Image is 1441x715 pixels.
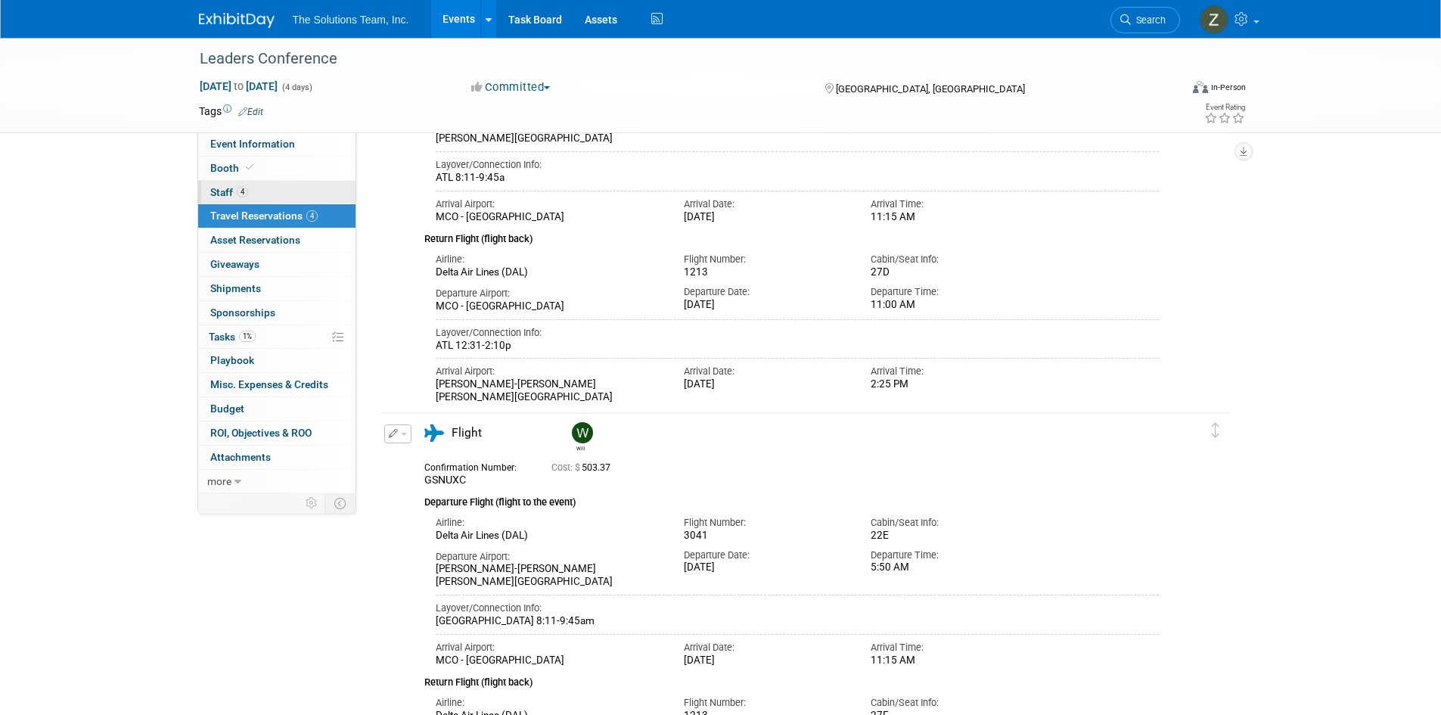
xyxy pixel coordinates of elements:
[198,421,356,445] a: ROI, Objectives & ROO
[436,365,662,378] div: Arrival Airport:
[436,602,1160,615] div: Layover/Connection Info:
[684,561,848,574] div: [DATE]
[239,331,256,342] span: 1%
[210,427,312,439] span: ROI, Objectives & ROO
[551,462,616,473] span: 503.37
[436,615,1160,628] div: [GEOGRAPHIC_DATA] 8:11-9:45am
[1200,5,1228,34] img: Zavior Thmpson
[424,487,1160,510] div: Departure Flight (flight to the event)
[198,470,356,493] a: more
[198,397,356,421] a: Budget
[424,667,1160,690] div: Return Flight (flight back)
[871,285,1035,299] div: Departure Time:
[436,300,662,313] div: MCO - [GEOGRAPHIC_DATA]
[436,158,1160,172] div: Layover/Connection Info:
[198,253,356,276] a: Giveaways
[871,378,1035,391] div: 2:25 PM
[424,474,466,486] span: GSNUXC
[199,104,263,119] td: Tags
[293,14,409,26] span: The Solutions Team, Inc.
[871,549,1035,562] div: Departure Time:
[684,285,848,299] div: Departure Date:
[436,378,662,404] div: [PERSON_NAME]-[PERSON_NAME] [PERSON_NAME][GEOGRAPHIC_DATA]
[198,301,356,325] a: Sponsorships
[210,451,271,463] span: Attachments
[684,266,848,279] div: 1213
[436,563,662,589] div: [PERSON_NAME]-[PERSON_NAME] [PERSON_NAME][GEOGRAPHIC_DATA]
[1131,14,1166,26] span: Search
[871,299,1035,312] div: 11:00 AM
[210,258,259,270] span: Giveaways
[684,654,848,667] div: [DATE]
[424,223,1160,247] div: Return Flight (flight back)
[871,641,1035,654] div: Arrival Time:
[299,493,325,513] td: Personalize Event Tab Strip
[210,186,248,198] span: Staff
[424,424,444,442] i: Flight
[199,79,278,93] span: [DATE] [DATE]
[207,475,231,487] span: more
[210,282,261,294] span: Shipments
[209,331,256,343] span: Tasks
[871,516,1035,530] div: Cabin/Seat Info:
[194,45,1157,73] div: Leaders Conference
[684,211,848,224] div: [DATE]
[231,80,246,92] span: to
[871,211,1035,224] div: 11:15 AM
[684,378,848,391] div: [DATE]
[237,186,248,197] span: 4
[684,696,848,710] div: Flight Number:
[684,549,848,562] div: Departure Date:
[210,306,275,319] span: Sponsorships
[198,373,356,396] a: Misc. Expenses & Credits
[871,696,1035,710] div: Cabin/Seat Info:
[198,228,356,252] a: Asset Reservations
[684,197,848,211] div: Arrival Date:
[210,378,328,390] span: Misc. Expenses & Credits
[436,340,1160,353] div: ATL 12:31-2:10p
[684,253,848,266] div: Flight Number:
[436,654,662,667] div: MCO - [GEOGRAPHIC_DATA]
[871,266,1035,278] div: 27D
[238,107,263,117] a: Edit
[684,530,848,542] div: 3041
[199,13,275,28] img: ExhibitDay
[1204,104,1245,111] div: Event Rating
[246,163,253,172] i: Booth reservation complete
[281,82,312,92] span: (4 days)
[306,210,318,222] span: 4
[1193,81,1208,93] img: Format-Inperson.png
[198,132,356,156] a: Event Information
[871,530,1035,542] div: 22E
[436,211,662,224] div: MCO - [GEOGRAPHIC_DATA]
[424,458,529,474] div: Confirmation Number:
[836,83,1025,95] span: [GEOGRAPHIC_DATA], [GEOGRAPHIC_DATA]
[871,654,1035,667] div: 11:15 AM
[1212,423,1219,438] i: Click and drag to move item
[871,197,1035,211] div: Arrival Time:
[1091,79,1247,101] div: Event Format
[452,426,482,440] span: Flight
[198,181,356,204] a: Staff4
[871,365,1035,378] div: Arrival Time:
[325,493,356,513] td: Toggle Event Tabs
[466,79,556,95] button: Committed
[210,403,244,415] span: Budget
[436,253,662,266] div: Airline:
[198,446,356,469] a: Attachments
[568,422,595,452] div: Will Orzechowski
[210,138,295,150] span: Event Information
[198,157,356,180] a: Booth
[871,253,1035,266] div: Cabin/Seat Info:
[1110,7,1180,33] a: Search
[198,349,356,372] a: Playbook
[198,277,356,300] a: Shipments
[210,162,256,174] span: Booth
[436,172,1160,185] div: ATL 8:11-9:45a
[436,550,662,564] div: Departure Airport:
[684,516,848,530] div: Flight Number:
[198,204,356,228] a: Travel Reservations4
[210,234,300,246] span: Asset Reservations
[684,641,848,654] div: Arrival Date:
[436,197,662,211] div: Arrival Airport:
